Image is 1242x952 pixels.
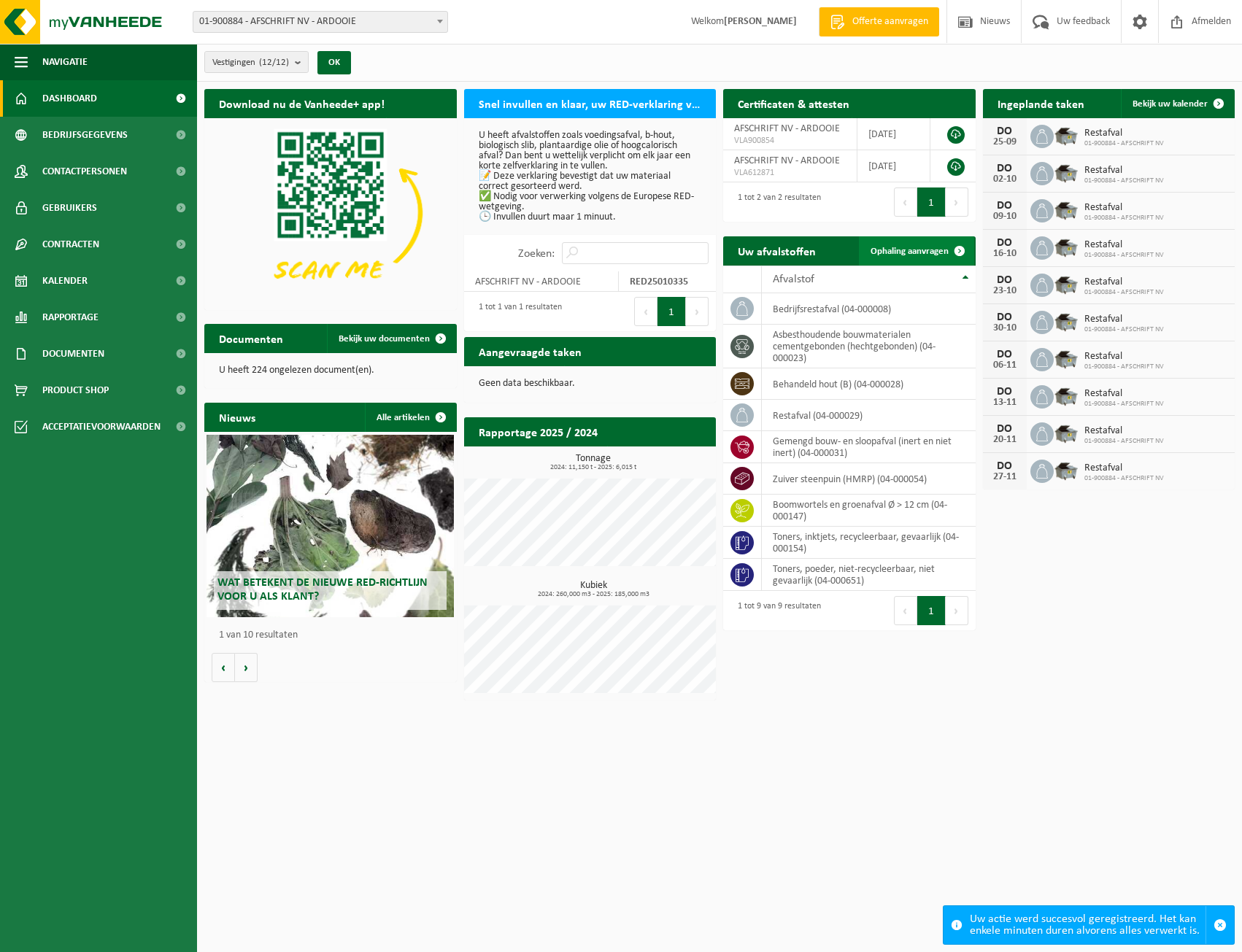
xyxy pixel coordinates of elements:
[1084,239,1164,251] span: Restafval
[42,336,104,372] span: Documenten
[464,271,620,292] td: AFSCHRIFT NV - ARDOOIE
[990,212,1019,222] div: 09-10
[1084,165,1164,177] span: Restafval
[1054,383,1079,408] img: WB-5000-GAL-GY-01
[990,435,1019,445] div: 20-11
[212,653,235,682] button: Vorige
[686,297,709,326] button: Next
[849,15,932,29] span: Offerte aanvragen
[1084,314,1164,325] span: Restafval
[1084,325,1164,334] span: 01-900884 - AFSCHRIFT NV
[1084,437,1164,446] span: 01-900884 - AFSCHRIFT NV
[1084,251,1164,260] span: 01-900884 - AFSCHRIFT NV
[1084,363,1164,371] span: 01-900884 - AFSCHRIFT NV
[1133,99,1208,109] span: Bekijk uw kalender
[990,323,1019,333] div: 30-10
[990,311,1019,323] div: DO
[204,403,270,431] h2: Nieuws
[734,167,846,179] span: VLA612871
[917,596,946,625] button: 1
[990,360,1019,371] div: 06-11
[1121,89,1233,118] a: Bekijk uw kalender
[217,577,428,603] span: Wat betekent de nieuwe RED-richtlijn voor u als klant?
[1084,463,1164,474] span: Restafval
[1084,388,1164,400] span: Restafval
[42,372,109,409] span: Product Shop
[894,596,917,625] button: Previous
[762,400,976,431] td: restafval (04-000029)
[471,464,717,471] span: 2024: 11,150 t - 2025: 6,015 t
[327,324,455,353] a: Bekijk uw documenten
[762,559,976,591] td: toners, poeder, niet-recycleerbaar, niet gevaarlijk (04-000651)
[762,325,976,368] td: asbesthoudende bouwmaterialen cementgebonden (hechtgebonden) (04-000023)
[193,11,448,33] span: 01-900884 - AFSCHRIFT NV - ARDOOIE
[857,118,930,150] td: [DATE]
[1084,351,1164,363] span: Restafval
[471,581,717,598] h3: Kubiek
[990,423,1019,435] div: DO
[773,274,814,285] span: Afvalstof
[990,249,1019,259] div: 16-10
[970,906,1206,944] div: Uw actie werd succesvol geregistreerd. Het kan enkele minuten duren alvorens alles verwerkt is.
[894,187,917,217] button: Previous
[1054,309,1079,333] img: WB-5000-GAL-GY-01
[730,595,821,627] div: 1 tot 9 van 9 resultaten
[1054,346,1079,371] img: WB-5000-GAL-GY-01
[1054,234,1079,259] img: WB-5000-GAL-GY-01
[204,51,309,73] button: Vestigingen(12/12)
[471,454,717,471] h3: Tonnage
[990,286,1019,296] div: 23-10
[317,51,351,74] button: OK
[193,12,447,32] span: 01-900884 - AFSCHRIFT NV - ARDOOIE
[657,297,686,326] button: 1
[42,80,97,117] span: Dashboard
[219,630,450,641] p: 1 van 10 resultaten
[990,472,1019,482] div: 27-11
[723,236,830,265] h2: Uw afvalstoffen
[464,337,596,365] h2: Aangevraagde taken
[990,200,1019,212] div: DO
[1084,139,1164,148] span: 01-900884 - AFSCHRIFT NV
[219,365,442,376] p: U heeft 224 ongelezen document(en).
[42,190,97,226] span: Gebruikers
[724,16,797,27] strong: [PERSON_NAME]
[762,293,976,325] td: bedrijfsrestafval (04-000008)
[634,297,657,326] button: Previous
[990,460,1019,472] div: DO
[990,137,1019,147] div: 25-09
[990,386,1019,398] div: DO
[1054,123,1079,147] img: WB-5000-GAL-GY-01
[990,163,1019,174] div: DO
[1054,420,1079,445] img: WB-5000-GAL-GY-01
[1084,288,1164,297] span: 01-900884 - AFSCHRIFT NV
[479,379,702,389] p: Geen data beschikbaar.
[1054,197,1079,222] img: WB-5000-GAL-GY-01
[1054,271,1079,296] img: WB-5000-GAL-GY-01
[990,237,1019,249] div: DO
[762,368,976,400] td: behandeld hout (B) (04-000028)
[630,276,688,287] strong: RED25010335
[518,248,555,260] label: Zoeken:
[1084,276,1164,288] span: Restafval
[857,150,930,182] td: [DATE]
[607,446,714,475] a: Bekijk rapportage
[42,299,99,336] span: Rapportage
[762,495,976,527] td: boomwortels en groenafval Ø > 12 cm (04-000147)
[1054,160,1079,185] img: WB-5000-GAL-GY-01
[42,226,99,263] span: Contracten
[207,435,454,617] a: Wat betekent de nieuwe RED-richtlijn voor u als klant?
[734,155,840,166] span: AFSCHRIFT NV - ARDOOIE
[204,324,298,352] h2: Documenten
[1084,128,1164,139] span: Restafval
[259,58,289,67] count: (12/12)
[365,403,455,432] a: Alle artikelen
[990,398,1019,408] div: 13-11
[990,125,1019,137] div: DO
[235,653,258,682] button: Volgende
[464,417,612,446] h2: Rapportage 2025 / 2024
[204,89,399,117] h2: Download nu de Vanheede+ app!
[917,187,946,217] button: 1
[730,186,821,218] div: 1 tot 2 van 2 resultaten
[762,431,976,463] td: gemengd bouw- en sloopafval (inert en niet inert) (04-000031)
[212,52,289,74] span: Vestigingen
